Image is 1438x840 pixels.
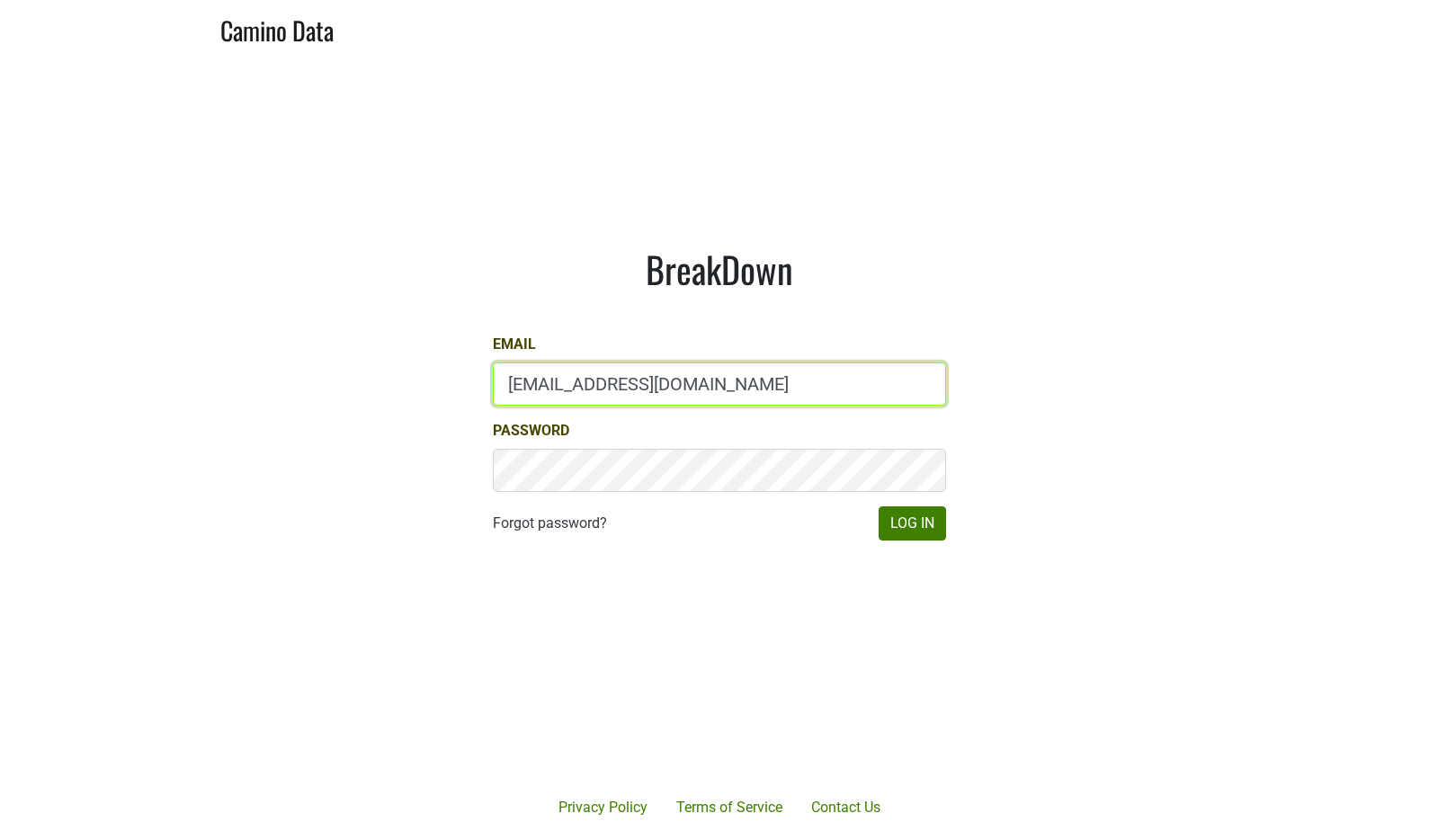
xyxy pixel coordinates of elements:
[220,7,334,49] a: Camino Data
[493,513,607,534] a: Forgot password?
[879,506,946,541] button: Log In
[544,790,662,826] a: Privacy Policy
[493,334,536,355] label: Email
[493,420,569,442] label: Password
[662,790,797,826] a: Terms of Service
[493,247,946,290] h1: BreakDown
[797,790,895,826] a: Contact Us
